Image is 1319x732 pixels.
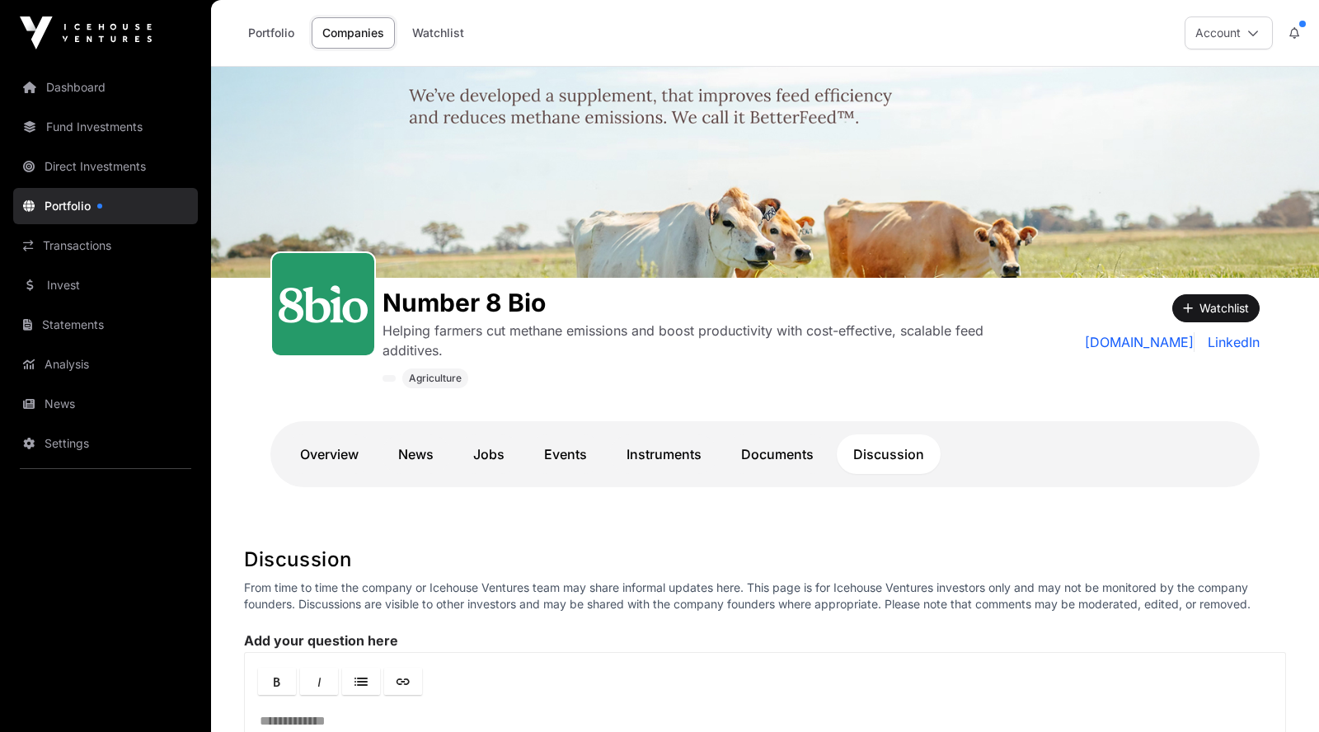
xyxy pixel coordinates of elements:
[13,109,198,145] a: Fund Investments
[13,425,198,462] a: Settings
[13,69,198,106] a: Dashboard
[237,17,305,49] a: Portfolio
[13,188,198,224] a: Portfolio
[13,307,198,343] a: Statements
[1172,294,1260,322] button: Watchlist
[13,148,198,185] a: Direct Investments
[1185,16,1273,49] button: Account
[383,288,1012,317] h1: Number 8 Bio
[610,434,718,474] a: Instruments
[382,434,450,474] a: News
[725,434,830,474] a: Documents
[284,434,375,474] a: Overview
[13,267,198,303] a: Invest
[20,16,152,49] img: Icehouse Ventures Logo
[837,434,941,474] a: Discussion
[244,579,1286,612] p: From time to time the company or Icehouse Ventures team may share informal updates here. This pag...
[244,547,1286,573] h1: Discussion
[312,17,395,49] a: Companies
[383,321,1012,360] p: Helping farmers cut methane emissions and boost productivity with cost-effective, scalable feed a...
[258,668,296,695] a: Bold
[528,434,603,474] a: Events
[284,434,1246,474] nav: Tabs
[1201,332,1260,352] a: LinkedIn
[300,668,338,695] a: Italic
[1237,653,1319,732] iframe: Chat Widget
[1085,332,1195,352] a: [DOMAIN_NAME]
[244,632,1286,649] label: Add your question here
[409,372,462,385] span: Agriculture
[342,668,380,695] a: Lists
[401,17,475,49] a: Watchlist
[13,386,198,422] a: News
[279,260,368,349] img: 8Bio-Favicon.svg
[457,434,521,474] a: Jobs
[384,668,422,695] a: Link
[211,67,1319,278] img: Number 8 Bio
[13,346,198,382] a: Analysis
[13,228,198,264] a: Transactions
